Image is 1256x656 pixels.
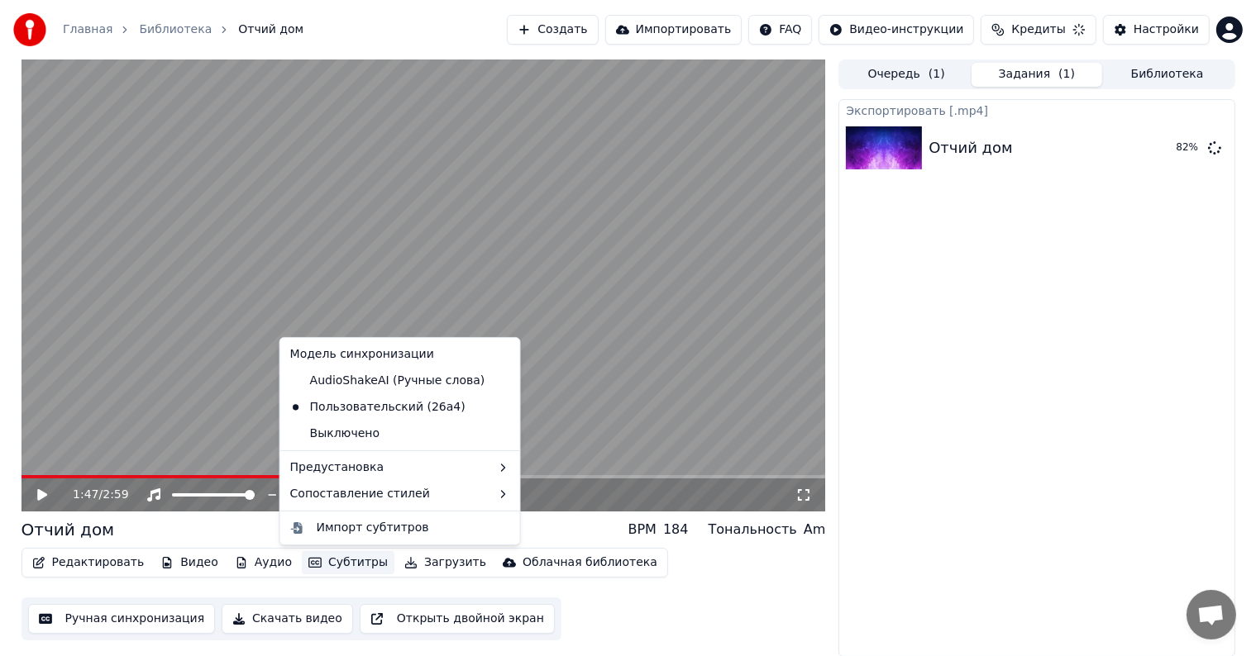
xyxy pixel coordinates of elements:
[222,604,353,634] button: Скачать видео
[284,454,517,481] div: Предустановка
[804,520,826,540] div: Am
[228,551,298,574] button: Аудио
[154,551,225,574] button: Видео
[839,100,1234,120] div: Экспортировать [.mp4]
[103,487,128,503] span: 2:59
[1058,66,1075,83] span: ( 1 )
[398,551,493,574] button: Загрузить
[748,15,812,45] button: FAQ
[284,341,517,368] div: Модель синхронизации
[841,63,972,87] button: Очередь
[360,604,555,634] button: Открыть двойной экран
[709,520,797,540] div: Тональность
[819,15,974,45] button: Видео-инструкции
[13,13,46,46] img: youka
[302,551,394,574] button: Субтитры
[1134,21,1199,38] div: Настройки
[972,63,1102,87] button: Задания
[284,481,517,507] div: Сопоставление стилей
[628,520,657,540] div: BPM
[26,551,151,574] button: Редактировать
[981,15,1096,45] button: Кредиты
[284,368,492,394] div: AudioShakeAI (Ручные слова)
[21,518,115,541] div: Отчий дом
[73,487,112,503] div: /
[238,21,303,38] span: Отчий дом
[1011,21,1065,38] span: Кредиты
[523,554,657,571] div: Облачная библиотека
[317,520,429,536] div: Импорт субтитров
[139,21,212,38] a: Библиотека
[28,604,216,634] button: Ручная синхронизация
[1187,590,1236,639] div: Открытый чат
[663,520,689,540] div: 184
[1102,63,1233,87] button: Библиотека
[73,487,98,503] span: 1:47
[507,15,598,45] button: Создать
[63,21,303,38] nav: breadcrumb
[284,421,517,447] div: Выключено
[929,136,1012,159] div: Отчий дом
[63,21,112,38] a: Главная
[605,15,743,45] button: Импортировать
[284,394,472,421] div: Пользовательский (26a4)
[929,66,945,83] span: ( 1 )
[1103,15,1210,45] button: Настройки
[1177,141,1201,154] div: 82 %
